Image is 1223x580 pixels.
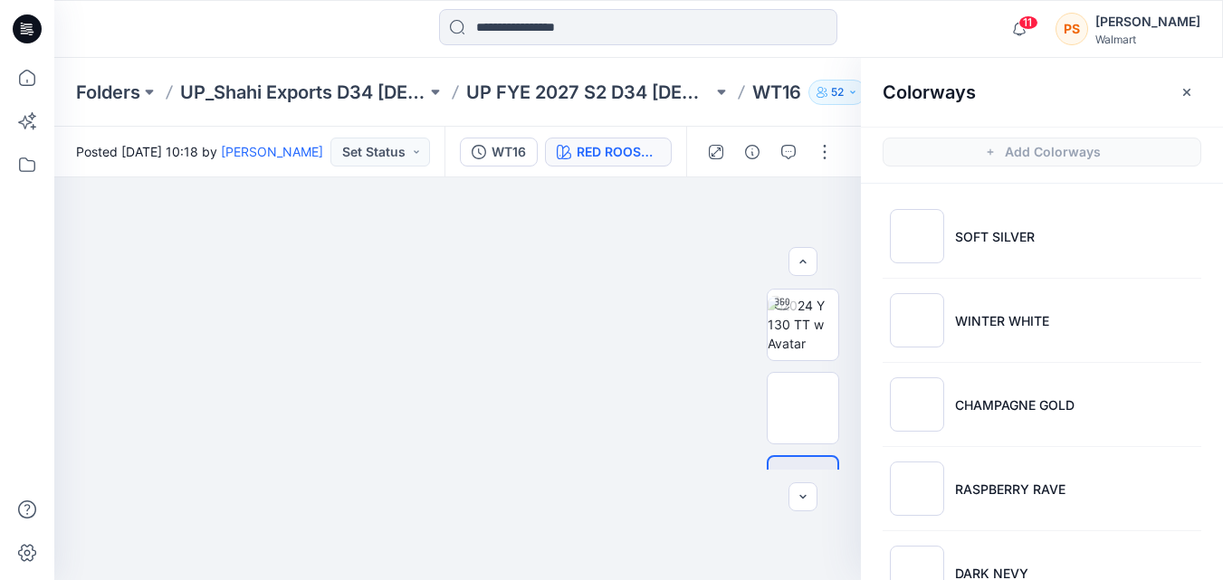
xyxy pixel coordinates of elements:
[890,461,944,516] img: RASPBERRY RAVE
[1095,33,1200,46] div: Walmart
[577,142,660,162] div: RED ROOSTER
[545,138,672,166] button: RED ROOSTER
[955,395,1075,414] p: CHAMPAGNE GOLD
[460,138,538,166] button: WT16
[831,82,844,102] p: 52
[1056,13,1088,45] div: PS
[955,480,1065,499] p: RASPBERRY RAVE
[890,377,944,432] img: CHAMPAGNE GOLD
[808,80,866,105] button: 52
[738,138,767,166] button: Details
[752,80,801,105] p: WT16
[1018,15,1038,30] span: 11
[955,227,1035,246] p: SOFT SILVER
[76,142,323,161] span: Posted [DATE] 10:18 by
[492,142,526,162] div: WT16
[890,293,944,347] img: WINTER WHITE
[768,296,838,353] img: 2024 Y 130 TT w Avatar
[76,80,140,105] a: Folders
[1095,11,1200,33] div: [PERSON_NAME]
[180,80,426,105] a: UP_Shahi Exports D34 [DEMOGRAPHIC_DATA] Tops
[883,81,976,103] h2: Colorways
[221,144,323,159] a: [PERSON_NAME]
[466,80,712,105] a: UP FYE 2027 S2 D34 [DEMOGRAPHIC_DATA] Woven Tops
[955,311,1049,330] p: WINTER WHITE
[890,209,944,263] img: SOFT SILVER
